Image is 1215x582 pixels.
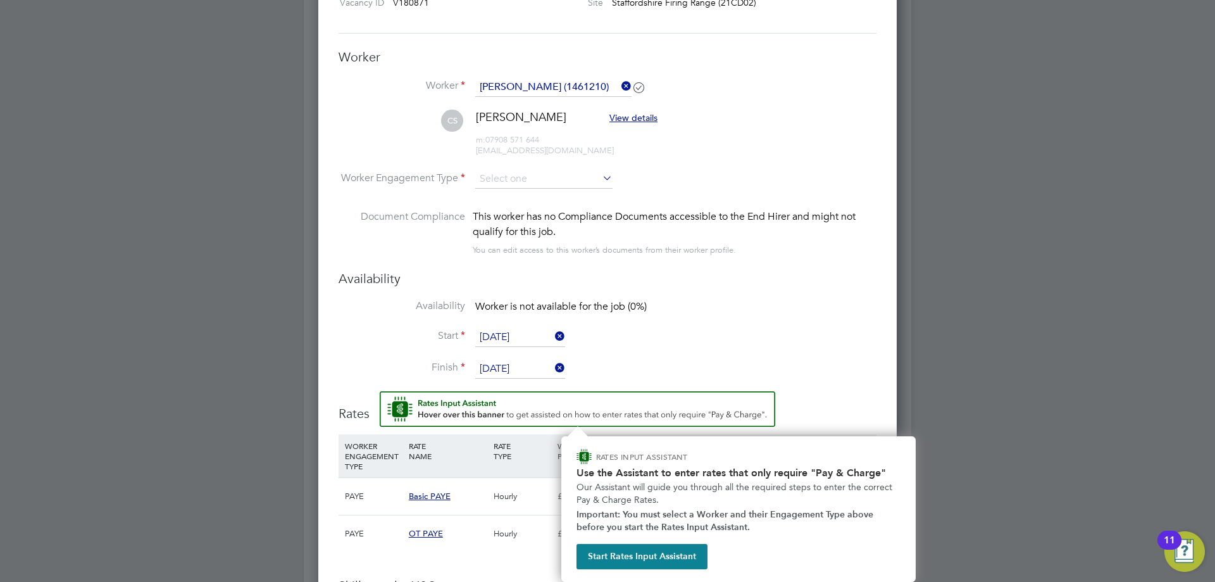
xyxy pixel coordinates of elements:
p: RATES INPUT ASSISTANT [596,452,755,462]
div: Hourly [490,478,554,515]
div: RATE TYPE [490,434,554,467]
div: RATE NAME [406,434,490,467]
span: View details [609,112,657,123]
span: Worker is not available for the job (0%) [475,300,647,313]
label: Worker Engagement Type [339,172,465,185]
button: Rate Assistant [380,391,775,427]
strong: Important: You must select a Worker and their Engagement Type above before you start the Rates In... [576,509,876,533]
button: Open Resource Center, 11 new notifications [1164,531,1205,572]
span: CS [441,110,463,132]
button: Start Rates Input Assistant [576,544,707,569]
span: OT PAYE [409,528,443,539]
input: Select one [475,328,565,347]
p: Our Assistant will guide you through all the required steps to enter the correct Pay & Charge Rates. [576,481,900,506]
div: HOLIDAY PAY [618,434,682,467]
div: WORKER PAY RATE [554,434,618,467]
h3: Rates [339,391,876,422]
span: 07908 571 644 [476,134,539,145]
h3: Worker [339,49,876,65]
div: WORKER ENGAGEMENT TYPE [342,434,406,478]
h2: Use the Assistant to enter rates that only require "Pay & Charge" [576,467,900,479]
label: Availability [339,300,465,313]
label: Finish [339,361,465,374]
span: Basic PAYE [409,491,451,502]
div: AGENCY MARKUP [745,434,809,467]
div: This worker has no Compliance Documents accessible to the End Hirer and might not qualify for thi... [473,209,876,239]
div: AGENCY CHARGE RATE [809,434,873,478]
span: [EMAIL_ADDRESS][DOMAIN_NAME] [476,145,614,156]
div: £12.60 [554,478,618,515]
input: Select one [475,360,565,379]
h3: Availability [339,270,876,287]
label: Document Compliance [339,209,465,255]
input: Search for... [475,78,632,97]
div: PAYE [342,516,406,552]
div: You can edit access to this worker’s documents from their worker profile. [473,243,736,258]
label: Worker [339,79,465,92]
img: ENGAGE Assistant Icon [576,449,592,464]
span: [PERSON_NAME] [476,110,566,124]
label: Start [339,329,465,343]
div: Hourly [490,516,554,552]
div: How to input Rates that only require Pay & Charge [561,436,916,582]
div: EMPLOYER COST [682,434,746,467]
div: 11 [1164,540,1175,557]
input: Select one [475,170,613,189]
div: PAYE [342,478,406,515]
span: m: [476,134,485,145]
div: £18.90 [554,516,618,552]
